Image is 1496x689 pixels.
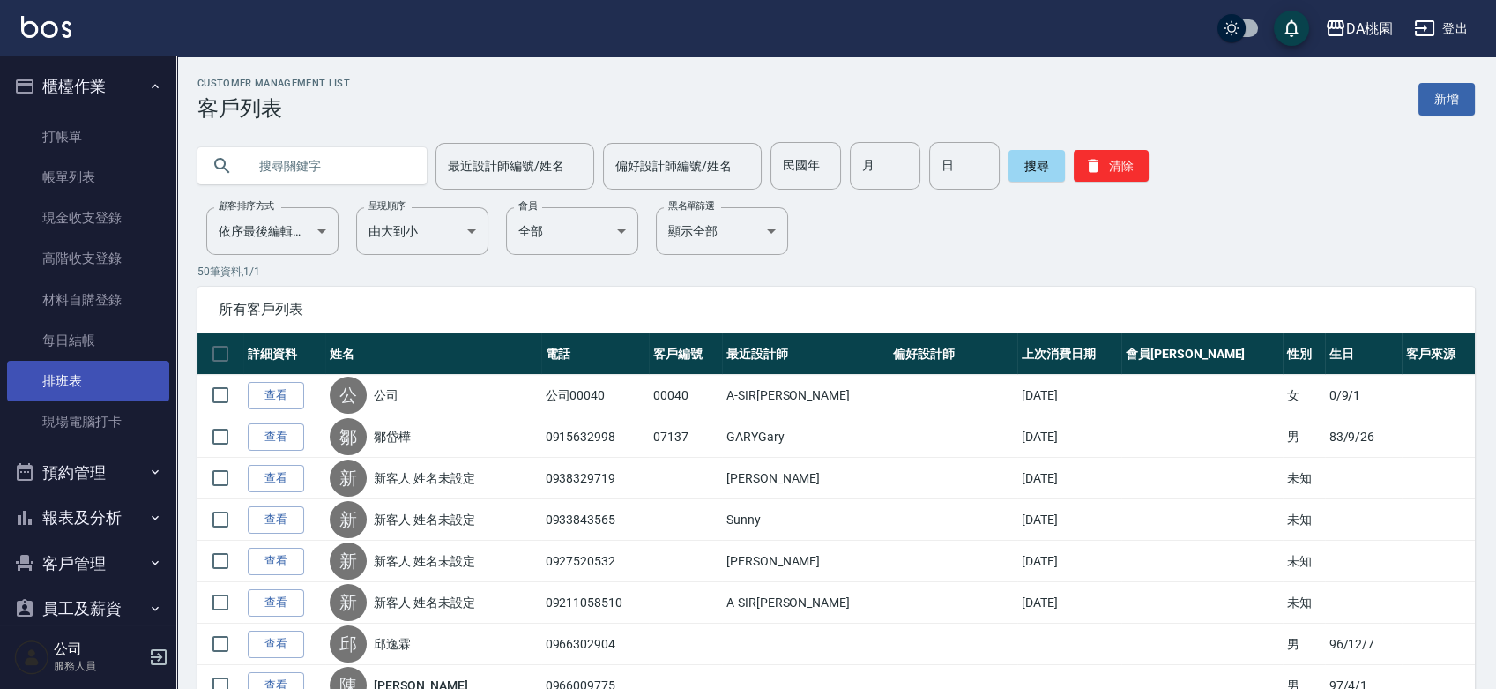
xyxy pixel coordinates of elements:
div: 新 [330,501,367,538]
th: 性別 [1283,333,1325,375]
button: 清除 [1074,150,1149,182]
a: 查看 [248,382,304,409]
h5: 公司 [54,640,144,658]
a: 查看 [248,465,304,492]
td: [PERSON_NAME] [722,541,889,582]
a: 新客人 姓名未設定 [374,552,475,570]
button: 預約管理 [7,450,169,496]
img: Person [14,640,49,675]
a: 現金收支登錄 [7,198,169,238]
a: 查看 [248,548,304,575]
a: 新增 [1418,83,1475,116]
button: 櫃檯作業 [7,64,169,109]
p: 服務人員 [54,658,144,674]
th: 電話 [541,333,650,375]
td: [DATE] [1017,416,1121,458]
img: Logo [21,16,71,38]
td: [DATE] [1017,582,1121,624]
label: 呈現順序 [368,199,406,213]
div: 新 [330,543,367,580]
td: 女 [1283,375,1325,416]
td: [DATE] [1017,458,1121,499]
p: 50 筆資料, 1 / 1 [197,264,1475,280]
th: 客戶編號 [649,333,722,375]
a: 排班表 [7,361,169,401]
td: 0/9/1 [1325,375,1403,416]
a: 公司 [374,386,398,404]
td: [DATE] [1017,375,1121,416]
a: 查看 [248,423,304,451]
button: 員工及薪資 [7,586,169,632]
a: 打帳單 [7,116,169,157]
div: 依序最後編輯時間 [206,207,339,255]
td: [DATE] [1017,541,1121,582]
td: 未知 [1283,582,1325,624]
a: 帳單列表 [7,157,169,198]
a: 每日結帳 [7,320,169,361]
div: 顯示全部 [656,207,788,255]
td: Sunny [722,499,889,541]
td: 96/12/7 [1325,624,1403,665]
div: 由大到小 [356,207,488,255]
label: 會員 [518,199,537,213]
td: 男 [1283,416,1325,458]
label: 黑名單篩選 [668,199,714,213]
th: 姓名 [325,333,540,375]
input: 搜尋關鍵字 [247,142,413,190]
td: 未知 [1283,499,1325,541]
a: 材料自購登錄 [7,280,169,320]
a: 鄒岱樺 [374,428,411,446]
td: A-SIR[PERSON_NAME] [722,582,889,624]
button: 報表及分析 [7,495,169,541]
th: 客戶來源 [1402,333,1475,375]
button: 登出 [1407,12,1475,45]
div: 鄒 [330,418,367,455]
button: 客戶管理 [7,541,169,587]
div: 全部 [506,207,638,255]
div: 新 [330,584,367,621]
button: save [1274,11,1309,46]
div: 邱 [330,625,367,663]
td: GARYGary [722,416,889,458]
td: [PERSON_NAME] [722,458,889,499]
a: 新客人 姓名未設定 [374,469,475,487]
td: 09211058510 [541,582,650,624]
button: DA桃園 [1318,11,1400,47]
a: 邱逸霖 [374,635,411,653]
a: 查看 [248,631,304,658]
td: 未知 [1283,541,1325,582]
label: 顧客排序方式 [219,199,274,213]
a: 新客人 姓名未設定 [374,511,475,528]
th: 最近設計師 [722,333,889,375]
td: 83/9/26 [1325,416,1403,458]
h2: Customer Management List [197,78,350,89]
a: 高階收支登錄 [7,238,169,279]
button: 搜尋 [1008,150,1065,182]
th: 會員[PERSON_NAME] [1121,333,1283,375]
td: 0927520532 [541,541,650,582]
a: 查看 [248,589,304,617]
span: 所有客戶列表 [219,301,1454,318]
td: 07137 [649,416,722,458]
th: 詳細資料 [243,333,325,375]
div: 新 [330,460,367,497]
th: 生日 [1325,333,1403,375]
td: 未知 [1283,458,1325,499]
th: 偏好設計師 [889,333,1017,375]
th: 上次消費日期 [1017,333,1121,375]
td: 0933843565 [541,499,650,541]
td: 0966302904 [541,624,650,665]
td: 公司00040 [541,375,650,416]
td: 男 [1283,624,1325,665]
div: DA桃園 [1346,18,1393,40]
a: 新客人 姓名未設定 [374,594,475,611]
td: 0938329719 [541,458,650,499]
td: 0915632998 [541,416,650,458]
a: 現場電腦打卡 [7,401,169,442]
h3: 客戶列表 [197,96,350,121]
div: 公 [330,377,367,414]
td: 00040 [649,375,722,416]
td: A-SIR[PERSON_NAME] [722,375,889,416]
a: 查看 [248,506,304,534]
td: [DATE] [1017,499,1121,541]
